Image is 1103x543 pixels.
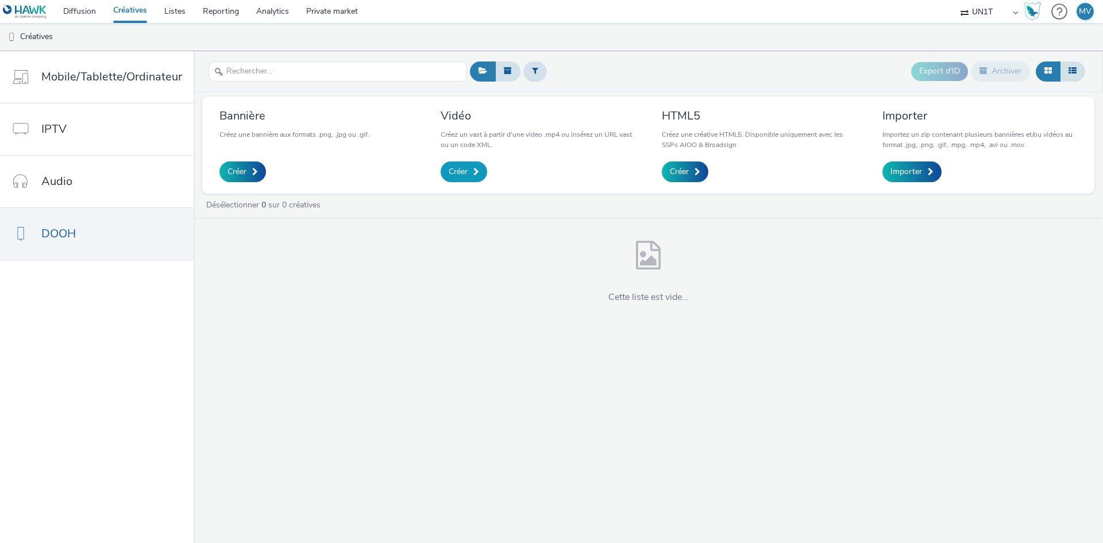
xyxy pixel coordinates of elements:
button: Liste [1060,61,1085,81]
span: Audio [41,173,72,190]
h4: Cette liste est vide... [608,291,689,304]
span: Créer [227,166,246,178]
h3: Vidéo [441,108,635,124]
img: dooh [6,32,17,43]
span: Créer [670,166,689,178]
span: DOOH [41,225,76,242]
strong: 0 [261,199,266,210]
a: Créer [219,161,266,182]
p: Créez une bannière aux formats .png, .jpg ou .gif. [219,129,369,140]
span: Créer [449,166,468,178]
div: MV [1079,3,1092,20]
a: Importer [882,161,942,182]
input: Rechercher... [209,61,467,82]
h3: Importer [882,108,1077,124]
button: Export d'ID [911,62,968,80]
p: Créez un vast à partir d'une video .mp4 ou insérez un URL vast ou un code XML. [441,129,635,150]
a: Créer [662,161,708,182]
a: Hawk Academy [1024,2,1046,21]
img: Hawk Academy [1024,2,1041,21]
span: Importer [890,166,922,178]
span: Mobile/Tablette/Ordinateur [41,68,182,85]
img: undefined Logo [3,5,47,19]
a: Créer [441,161,487,182]
span: IPTV [41,121,67,137]
button: Archiver [971,61,1030,81]
a: Désélectionner sur 0 créatives [205,199,325,210]
button: Grille [1036,61,1060,81]
h3: HTML5 [662,108,857,124]
p: Importez un zip contenant plusieurs bannières et/ou vidéos au format .jpg, .png, .gif, .mpg, .mp4... [882,129,1077,150]
h3: Bannière [219,108,369,124]
p: Créez une créative HTML5. Disponible uniquement avec les SSPs AIOO & Broadsign [662,129,857,150]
